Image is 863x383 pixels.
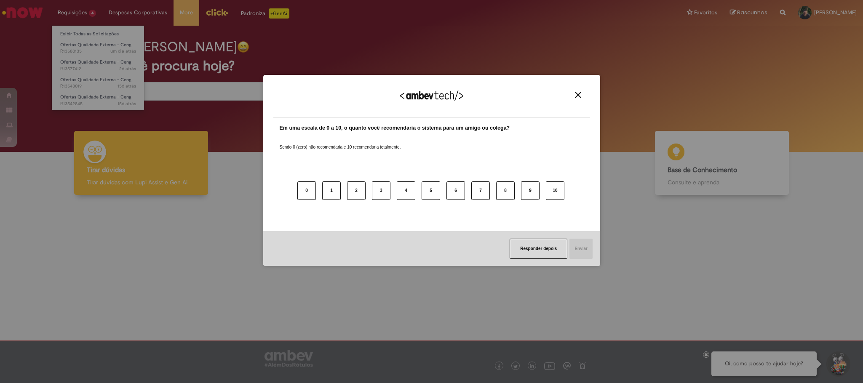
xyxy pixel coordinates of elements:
[546,181,564,200] button: 10
[575,92,581,98] img: Close
[521,181,540,200] button: 9
[347,181,366,200] button: 2
[322,181,341,200] button: 1
[280,134,401,150] label: Sendo 0 (zero) não recomendaria e 10 recomendaria totalmente.
[471,181,490,200] button: 7
[280,124,510,132] label: Em uma escala de 0 a 10, o quanto você recomendaria o sistema para um amigo ou colega?
[397,181,415,200] button: 4
[446,181,465,200] button: 6
[297,181,316,200] button: 0
[400,90,463,101] img: Logo Ambevtech
[572,91,584,98] button: Close
[372,181,390,200] button: 3
[422,181,440,200] button: 5
[510,239,567,259] button: Responder depois
[496,181,515,200] button: 8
